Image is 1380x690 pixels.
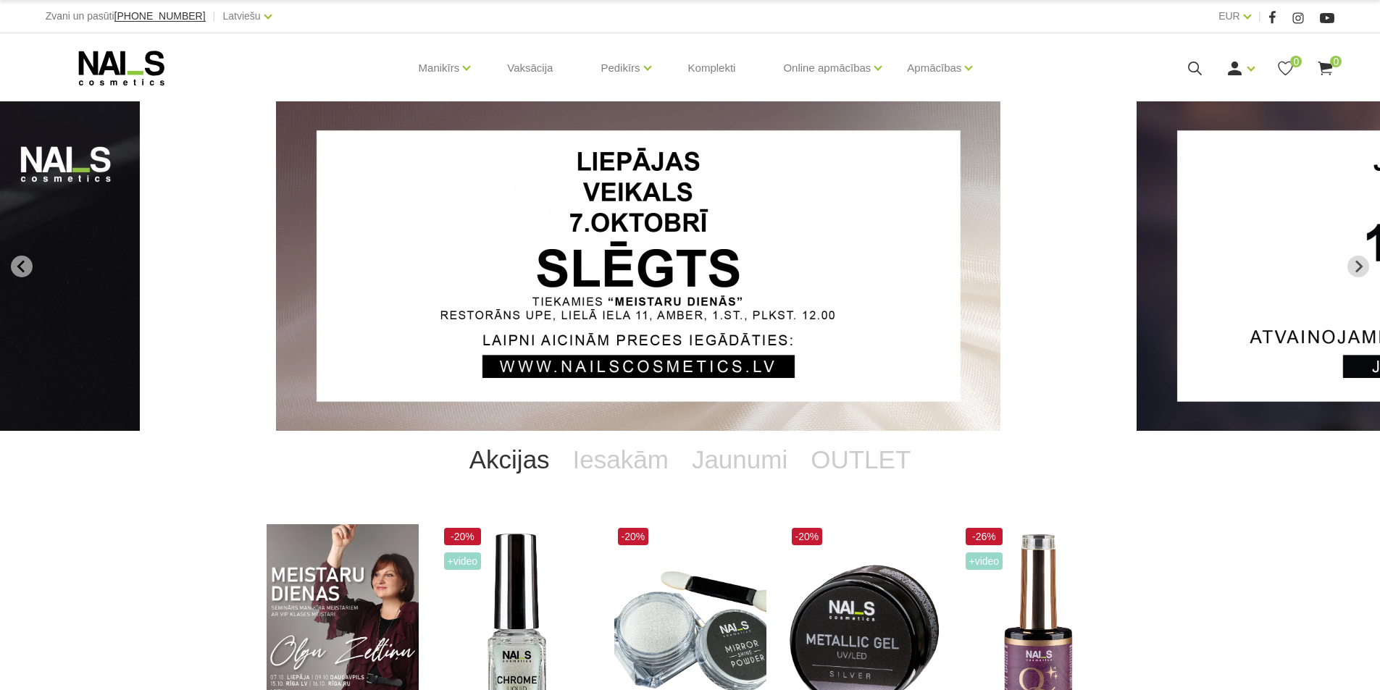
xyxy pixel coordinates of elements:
a: 0 [1316,59,1334,77]
button: Go to last slide [11,256,33,277]
span: +Video [966,552,1003,570]
a: Pedikīrs [601,39,640,97]
a: EUR [1218,7,1240,25]
span: -20% [618,528,649,545]
a: Manikīrs [419,39,460,97]
a: Komplekti [677,33,748,103]
span: 0 [1290,56,1302,67]
button: Next slide [1347,256,1369,277]
span: | [213,7,216,25]
a: Vaksācija [495,33,564,103]
a: OUTLET [799,431,922,489]
li: 1 of 13 [276,101,1104,431]
a: Latviešu [223,7,261,25]
a: Jaunumi [680,431,799,489]
span: -20% [444,528,482,545]
a: 0 [1276,59,1295,77]
span: | [1258,7,1261,25]
span: [PHONE_NUMBER] [114,10,206,22]
span: 0 [1330,56,1342,67]
a: Online apmācības [783,39,871,97]
span: +Video [444,552,482,570]
a: Apmācības [907,39,961,97]
a: Akcijas [458,431,561,489]
span: -26% [966,528,1003,545]
span: -20% [792,528,823,545]
div: Zvani un pasūti [46,7,206,25]
a: Iesakām [561,431,680,489]
a: [PHONE_NUMBER] [114,11,206,22]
